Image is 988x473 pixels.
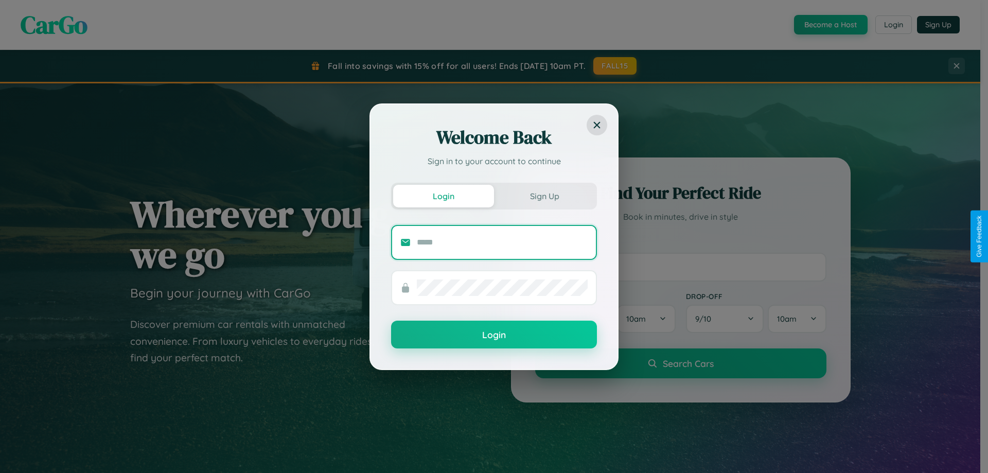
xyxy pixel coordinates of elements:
[494,185,595,207] button: Sign Up
[391,155,597,167] p: Sign in to your account to continue
[976,216,983,257] div: Give Feedback
[391,321,597,348] button: Login
[391,125,597,150] h2: Welcome Back
[393,185,494,207] button: Login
